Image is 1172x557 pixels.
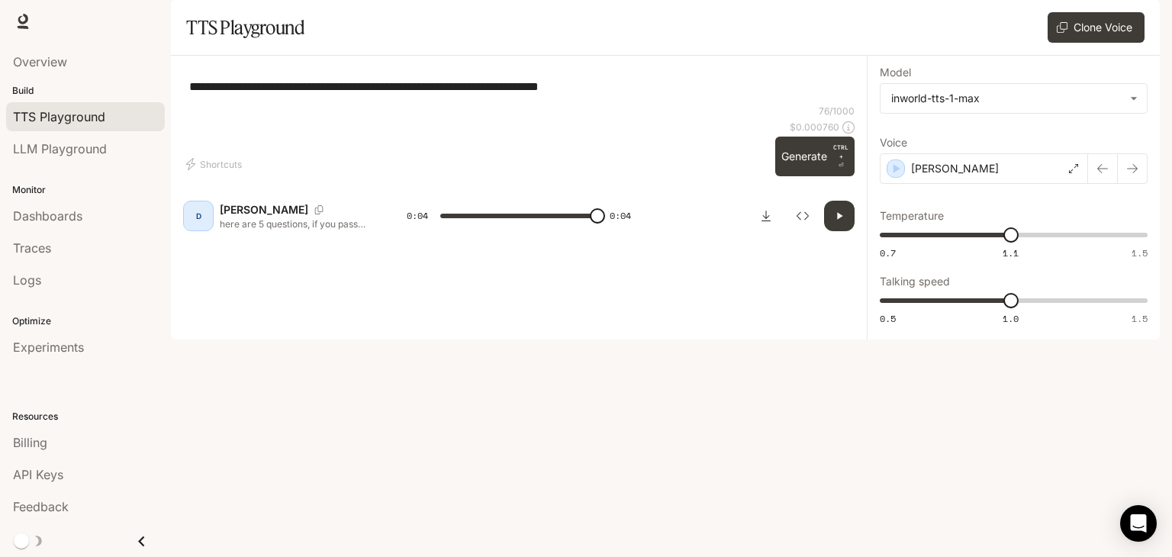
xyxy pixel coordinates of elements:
div: Open Intercom Messenger [1120,505,1157,542]
button: Clone Voice [1048,12,1145,43]
span: 1.5 [1132,246,1148,259]
p: 76 / 1000 [819,105,855,118]
p: Model [880,67,911,78]
h1: TTS Playground [186,12,304,43]
button: Download audio [751,201,781,231]
button: Inspect [787,201,818,231]
div: inworld-tts-1-max [881,84,1147,113]
div: inworld-tts-1-max [891,91,1122,106]
p: ⏎ [833,143,848,170]
span: 1.1 [1003,246,1019,259]
p: Talking speed [880,276,950,287]
p: $ 0.000760 [790,121,839,134]
div: D [186,204,211,228]
span: 1.0 [1003,312,1019,325]
button: Copy Voice ID [308,205,330,214]
p: CTRL + [833,143,848,161]
span: 0.7 [880,246,896,259]
button: Shortcuts [183,152,248,176]
p: [PERSON_NAME] [911,161,999,176]
span: 0.5 [880,312,896,325]
span: 1.5 [1132,312,1148,325]
button: GenerateCTRL +⏎ [775,137,855,176]
p: Temperature [880,211,944,221]
p: Voice [880,137,907,148]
